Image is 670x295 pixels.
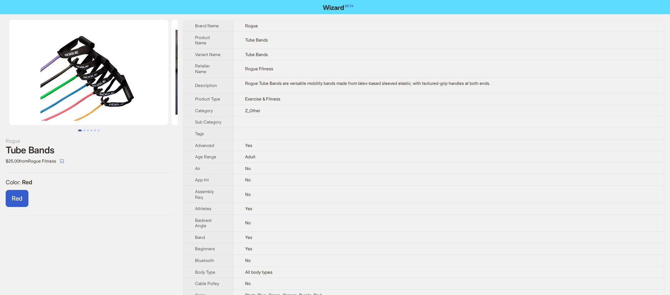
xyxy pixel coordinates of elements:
span: Yes [245,143,252,148]
span: Air [195,166,200,171]
span: Band [195,235,205,240]
span: Assembly Req [195,189,214,200]
button: Go to slide 2 [83,130,85,131]
button: Go to slide 6 [98,130,99,131]
span: No [245,192,251,197]
span: Yes [245,206,252,211]
span: Variant Name [195,52,221,57]
span: Exercise & Fitness [245,96,280,102]
span: Retailer Name [195,63,210,74]
span: Yes [245,246,252,251]
span: Backrest Angle [195,218,212,229]
span: Bluetooth [195,258,214,263]
span: Tube Bands [245,52,268,57]
span: Advanced [195,143,214,148]
span: Brand Name [195,23,219,28]
label: available [6,190,28,207]
span: Cable Pulley [195,281,219,286]
span: App Int [195,177,209,182]
span: No [245,166,251,171]
span: Tags [195,131,204,136]
span: Age Range [195,154,216,159]
span: Product Type [195,96,220,102]
span: Rogue Fitness [245,66,273,71]
span: Tube Bands [245,37,268,43]
span: Color : [6,179,22,186]
span: Athletes [195,206,211,211]
span: No [245,177,251,182]
span: Body Type [195,269,215,275]
div: Rogue Tube Bands are versatile mobility bands made from latex-based sleeved elastic, with texture... [245,81,653,86]
img: Tube Bands Tube Bands image 1 [9,20,168,125]
span: Beginners [195,246,215,251]
span: Red [12,195,22,202]
button: Go to slide 5 [94,130,96,131]
button: Go to slide 3 [87,130,89,131]
span: All body types [245,269,272,275]
span: No [245,281,251,286]
span: Category [195,108,213,113]
button: Go to slide 1 [78,130,82,131]
span: Yes [245,235,252,240]
span: Z_Other [245,108,260,113]
button: Go to slide 4 [91,130,92,131]
span: Description [195,83,217,88]
img: Tube Bands Tube Bands image 2 [171,20,330,125]
div: $25.00 from Rogue Fitness [6,155,172,167]
span: Sub Category [195,119,221,125]
span: Product Name [195,35,210,46]
div: Tube Bands [6,145,172,155]
div: Rogue [6,137,172,145]
span: Red [22,179,32,186]
span: No [245,258,251,263]
span: Adult [245,154,255,159]
span: No [245,220,251,225]
span: Rogue [245,23,258,28]
span: select [60,159,64,163]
